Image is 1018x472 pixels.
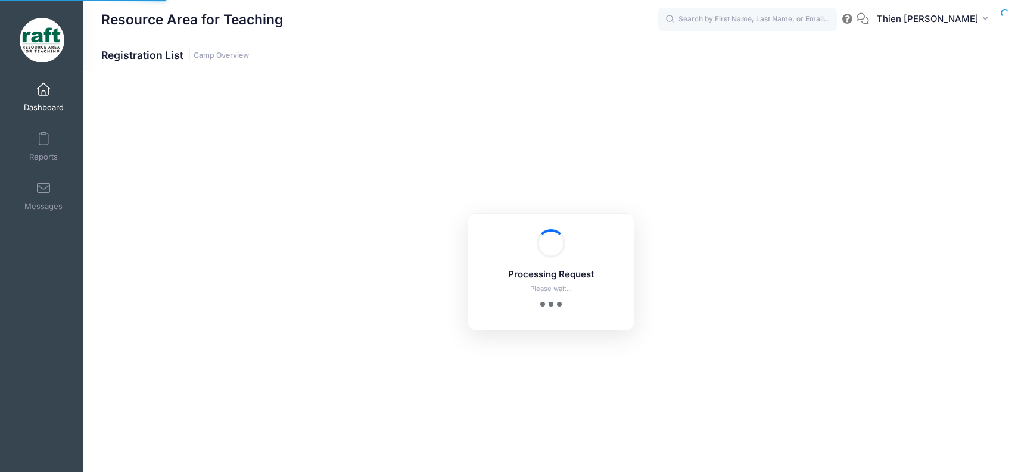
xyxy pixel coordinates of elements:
p: Please wait... [484,284,618,294]
a: Dashboard [15,76,72,118]
a: Reports [15,126,72,167]
h5: Processing Request [484,270,618,280]
h1: Resource Area for Teaching [101,6,283,33]
button: Thien [PERSON_NAME] [869,6,1000,33]
a: Messages [15,175,72,217]
span: Reports [29,152,58,162]
a: Camp Overview [194,51,249,60]
h1: Registration List [101,49,249,61]
input: Search by First Name, Last Name, or Email... [658,8,837,32]
span: Dashboard [24,102,64,112]
span: Messages [24,201,63,211]
span: Thien [PERSON_NAME] [877,12,979,26]
img: Resource Area for Teaching [20,18,64,62]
